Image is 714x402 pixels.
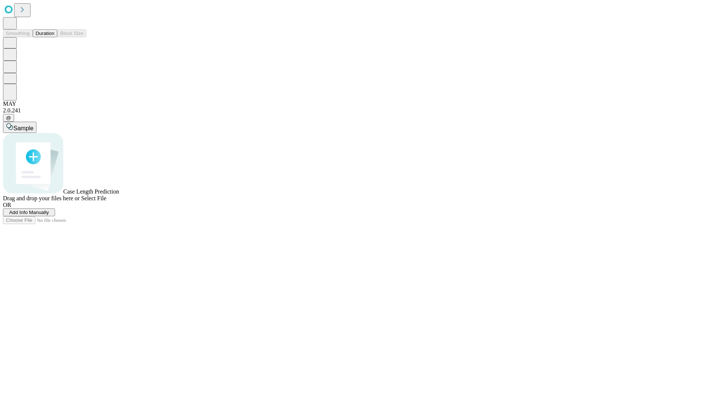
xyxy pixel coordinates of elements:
[3,195,80,201] span: Drag and drop your files here or
[3,202,11,208] span: OR
[81,195,106,201] span: Select File
[6,115,11,121] span: @
[33,29,57,37] button: Duration
[9,210,49,215] span: Add Info Manually
[3,122,36,133] button: Sample
[3,208,55,216] button: Add Info Manually
[63,188,119,195] span: Case Length Prediction
[3,100,711,107] div: MAY
[3,29,33,37] button: Smoothing
[3,114,14,122] button: @
[3,107,711,114] div: 2.0.241
[13,125,33,131] span: Sample
[57,29,86,37] button: Block Size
